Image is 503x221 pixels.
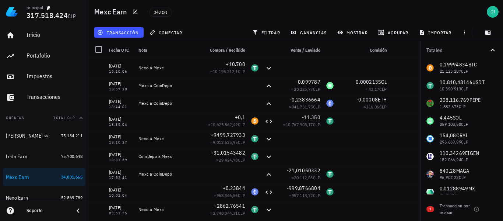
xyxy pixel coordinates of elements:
[109,176,133,180] div: 17:52:41
[379,86,387,92] span: CLP
[61,153,82,159] span: 75.700.648
[27,31,82,38] div: Inicio
[147,27,187,38] button: conectar
[53,115,75,120] span: Total CLP
[292,30,327,35] span: ganancias
[283,122,320,127] span: ≈
[109,211,133,215] div: 09:51:55
[109,105,133,109] div: 18:44:01
[294,175,313,180] span: 20.112,03
[291,175,320,180] span: ≈
[286,122,313,127] span: 10.767.905,17
[251,64,258,72] div: USDT-icon
[138,207,198,213] div: Nexo a Mexc
[302,114,320,121] span: -11.350
[290,96,320,103] span: -0,23836664
[291,86,320,92] span: ≈
[426,48,488,53] div: Totales
[251,153,258,160] div: USDT-icon
[288,27,331,38] button: ganancias
[6,174,29,180] div: Mexc Earn
[363,104,387,110] span: ≈
[27,93,82,100] div: Transacciones
[210,210,245,216] span: ≈
[313,175,320,180] span: CLP
[109,186,133,194] div: [DATE]
[136,41,201,59] div: Nota
[326,170,334,178] div: USDT-icon
[94,6,130,18] h1: Mexc Earn
[109,115,133,123] div: [DATE]
[416,27,456,38] button: importar
[211,122,238,127] span: 10.625.862,42
[354,79,378,85] span: -0,000213
[356,96,378,103] span: -0,00008
[378,79,387,85] span: SOL
[109,87,133,91] div: 18:57:20
[27,73,82,80] div: Impuestos
[27,5,43,11] div: principal
[440,203,471,216] div: Transaccion por revisar
[219,157,238,163] span: 29.424,78
[313,122,320,127] span: CLP
[138,171,198,177] div: Mexc a CoinDepo
[251,206,258,213] div: USDT-icon
[109,123,133,127] div: 18:35:04
[289,104,320,110] span: ≈
[211,132,245,138] span: +9499,727933
[223,185,245,191] span: +0,23844
[3,168,85,186] a: Mexc Earn 34.831.665
[210,69,245,74] span: ≈
[27,10,68,20] span: 317.518.424
[276,41,323,59] div: Venta / Enviado
[109,169,133,176] div: [DATE]
[109,158,133,162] div: 10:31:59
[3,127,85,145] a: [PERSON_NAME] 75.134.211
[216,157,245,163] span: ≈
[109,80,133,87] div: [DATE]
[154,8,167,16] span: 348 txs
[380,30,408,35] span: agrupar
[326,100,334,107] div: ETH-icon
[421,41,503,59] button: Totales
[210,139,245,145] span: ≈
[249,27,285,38] button: filtrar
[109,133,133,141] div: [DATE]
[337,41,390,59] div: Comisión
[213,69,238,74] span: 10.195.212,1
[292,193,313,198] span: 957.118,72
[138,100,198,106] div: Mexc a CoinDepo
[6,133,43,139] div: [PERSON_NAME]
[138,65,198,71] div: Nexo a Mexc
[214,203,245,209] span: +2862,76541
[138,83,198,89] div: Mexc a CoinDepo
[109,98,133,105] div: [DATE]
[27,208,68,214] div: Soporte
[289,193,320,198] span: ≈
[106,41,136,59] div: Fecha UTC
[68,13,76,20] span: CLP
[238,157,245,163] span: CLP
[61,133,82,138] span: 75.134.211
[138,47,147,53] span: Nota
[210,47,245,53] span: Compra / Recibido
[326,117,334,125] div: USDT-icon
[109,62,133,70] div: [DATE]
[109,194,133,197] div: 10:02:04
[94,27,144,38] button: transacción
[3,27,85,44] a: Inicio
[27,52,82,59] div: Portafolio
[138,153,198,159] div: CoinDepo a Mexc
[326,82,334,89] div: SOL-icon
[378,96,387,103] span: ETH
[3,148,85,165] a: Ledn Earn 75.700.648
[6,153,27,160] div: Ledn Earn
[61,174,82,180] span: 34.831.665
[61,195,82,200] span: 52.869.789
[211,149,245,156] span: +31,01543482
[287,185,320,191] span: -999,8766804
[487,6,499,18] div: avatar
[238,210,245,216] span: CLP
[109,204,133,211] div: [DATE]
[339,30,368,35] span: mostrar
